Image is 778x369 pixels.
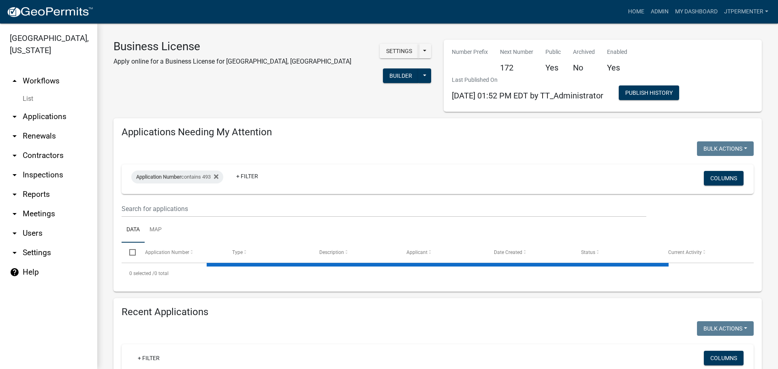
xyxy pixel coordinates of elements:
[232,250,243,255] span: Type
[10,170,19,180] i: arrow_drop_down
[660,243,748,262] datatable-header-cell: Current Activity
[230,169,265,183] a: + Filter
[122,306,754,318] h4: Recent Applications
[648,4,672,19] a: Admin
[10,248,19,258] i: arrow_drop_down
[145,250,189,255] span: Application Number
[704,171,744,186] button: Columns
[10,228,19,238] i: arrow_drop_down
[131,351,166,365] a: + Filter
[494,250,522,255] span: Date Created
[122,200,646,217] input: Search for applications
[122,243,137,262] datatable-header-cell: Select
[224,243,312,262] datatable-header-cell: Type
[10,76,19,86] i: arrow_drop_up
[625,4,648,19] a: Home
[607,63,627,73] h5: Yes
[137,243,224,262] datatable-header-cell: Application Number
[383,68,419,83] button: Builder
[486,243,573,262] datatable-header-cell: Date Created
[573,63,595,73] h5: No
[452,91,603,100] span: [DATE] 01:52 PM EDT by TT_Administrator
[545,63,561,73] h5: Yes
[573,243,660,262] datatable-header-cell: Status
[399,243,486,262] datatable-header-cell: Applicant
[619,85,679,100] button: Publish History
[10,112,19,122] i: arrow_drop_down
[697,141,754,156] button: Bulk Actions
[545,48,561,56] p: Public
[581,250,595,255] span: Status
[573,48,595,56] p: Archived
[380,44,419,58] button: Settings
[136,174,181,180] span: Application Number
[129,271,154,276] span: 0 selected /
[10,131,19,141] i: arrow_drop_down
[122,217,145,243] a: Data
[113,40,351,53] h3: Business License
[672,4,721,19] a: My Dashboard
[452,48,488,56] p: Number Prefix
[721,4,772,19] a: jtpermenter
[10,190,19,199] i: arrow_drop_down
[704,351,744,365] button: Columns
[10,209,19,219] i: arrow_drop_down
[406,250,427,255] span: Applicant
[122,263,754,284] div: 0 total
[668,250,702,255] span: Current Activity
[145,217,167,243] a: Map
[312,243,399,262] datatable-header-cell: Description
[10,151,19,160] i: arrow_drop_down
[10,267,19,277] i: help
[131,171,223,183] div: contains 493
[319,250,344,255] span: Description
[500,63,533,73] h5: 172
[619,90,679,97] wm-modal-confirm: Workflow Publish History
[113,57,351,66] p: Apply online for a Business License for [GEOGRAPHIC_DATA], [GEOGRAPHIC_DATA]
[607,48,627,56] p: Enabled
[452,76,603,84] p: Last Published On
[500,48,533,56] p: Next Number
[697,321,754,336] button: Bulk Actions
[122,126,754,138] h4: Applications Needing My Attention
